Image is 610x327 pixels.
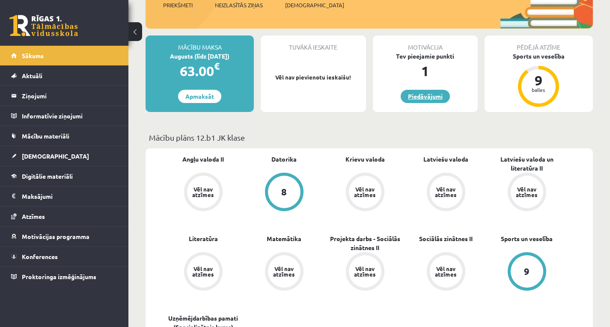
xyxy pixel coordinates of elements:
[214,60,220,72] span: €
[11,227,118,246] a: Motivācijas programma
[189,234,218,243] a: Literatūra
[191,186,215,197] div: Vēl nav atzīmes
[163,173,244,213] a: Vēl nav atzīmes
[345,155,385,164] a: Krievu valoda
[11,166,118,186] a: Digitālie materiāli
[271,155,297,164] a: Datorika
[22,86,118,106] legend: Ziņojumi
[22,72,42,80] span: Aktuāli
[22,212,45,220] span: Atzīmes
[146,35,254,52] div: Mācību maksa
[324,173,405,213] a: Vēl nav atzīmes
[22,52,44,59] span: Sākums
[501,234,553,243] a: Sports un veselība
[22,253,58,260] span: Konferences
[405,252,486,292] a: Vēl nav atzīmes
[22,106,118,126] legend: Informatīvie ziņojumi
[9,15,78,36] a: Rīgas 1. Tālmācības vidusskola
[434,266,458,277] div: Vēl nav atzīmes
[215,1,263,9] span: Neizlasītās ziņas
[11,106,118,126] a: Informatīvie ziņojumi
[419,234,473,243] a: Sociālās zinātnes II
[146,52,254,61] div: Augusts (līdz [DATE])
[11,126,118,146] a: Mācību materiāli
[22,152,89,160] span: [DEMOGRAPHIC_DATA]
[486,252,567,292] a: 9
[265,73,361,82] p: Vēl nav pievienotu ieskaišu!
[485,35,593,52] div: Pēdējā atzīme
[22,273,96,280] span: Proktoringa izmēģinājums
[182,155,224,164] a: Angļu valoda II
[22,132,69,140] span: Mācību materiāli
[22,233,89,240] span: Motivācijas programma
[11,66,118,85] a: Aktuāli
[261,35,366,52] div: Tuvākā ieskaite
[405,173,486,213] a: Vēl nav atzīmes
[11,86,118,106] a: Ziņojumi
[11,186,118,206] a: Maksājumi
[163,1,193,9] span: Priekšmeti
[486,173,567,213] a: Vēl nav atzīmes
[149,132,589,143] p: Mācību plāns 12.b1 JK klase
[191,266,215,277] div: Vēl nav atzīmes
[524,267,530,276] div: 9
[353,186,377,197] div: Vēl nav atzīmes
[146,61,254,81] div: 63.00
[324,252,405,292] a: Vēl nav atzīmes
[281,187,287,197] div: 8
[272,266,296,277] div: Vēl nav atzīmes
[373,61,478,81] div: 1
[11,46,118,65] a: Sākums
[244,173,324,213] a: 8
[486,155,567,173] a: Latviešu valoda un literatūra II
[22,186,118,206] legend: Maksājumi
[373,52,478,61] div: Tev pieejamie punkti
[285,1,344,9] span: [DEMOGRAPHIC_DATA]
[526,87,551,92] div: balles
[485,52,593,108] a: Sports un veselība 9 balles
[178,90,221,103] a: Apmaksāt
[244,252,324,292] a: Vēl nav atzīmes
[11,206,118,226] a: Atzīmes
[423,155,468,164] a: Latviešu valoda
[324,234,405,252] a: Projekta darbs - Sociālās zinātnes II
[401,90,450,103] a: Piedāvājumi
[11,267,118,286] a: Proktoringa izmēģinājums
[267,234,301,243] a: Matemātika
[485,52,593,61] div: Sports un veselība
[434,186,458,197] div: Vēl nav atzīmes
[515,186,539,197] div: Vēl nav atzīmes
[373,35,478,52] div: Motivācija
[526,74,551,87] div: 9
[163,252,244,292] a: Vēl nav atzīmes
[11,247,118,266] a: Konferences
[353,266,377,277] div: Vēl nav atzīmes
[11,146,118,166] a: [DEMOGRAPHIC_DATA]
[22,172,73,180] span: Digitālie materiāli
